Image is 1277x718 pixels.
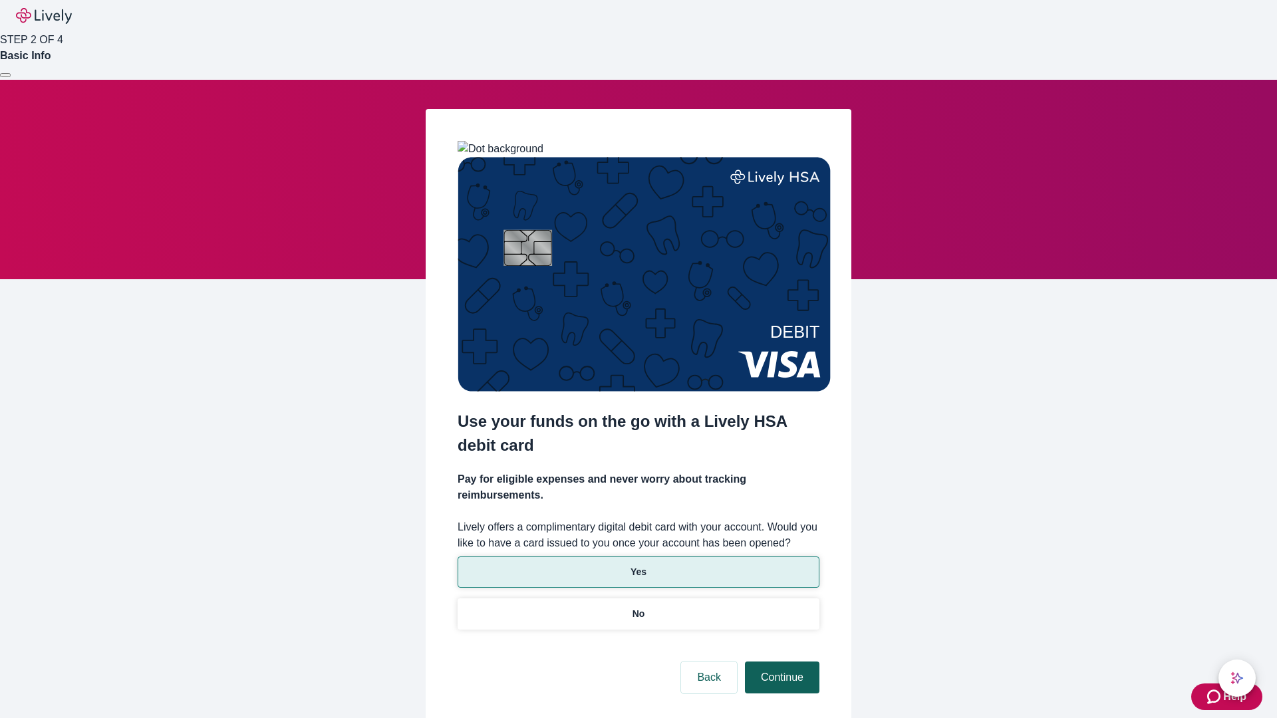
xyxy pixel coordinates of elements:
h4: Pay for eligible expenses and never worry about tracking reimbursements. [458,471,819,503]
button: chat [1218,659,1256,697]
button: Back [681,661,737,693]
label: Lively offers a complimentary digital debit card with your account. Would you like to have a card... [458,519,819,551]
p: No [633,607,645,621]
button: Continue [745,661,819,693]
svg: Zendesk support icon [1207,689,1223,705]
button: Yes [458,556,819,588]
h2: Use your funds on the go with a Lively HSA debit card [458,410,819,457]
p: Yes [631,565,646,579]
img: Debit card [458,157,831,392]
img: Lively [16,8,72,24]
button: No [458,598,819,630]
img: Dot background [458,141,543,157]
span: Help [1223,689,1246,705]
button: Zendesk support iconHelp [1191,683,1262,710]
svg: Lively AI Assistant [1230,671,1244,685]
